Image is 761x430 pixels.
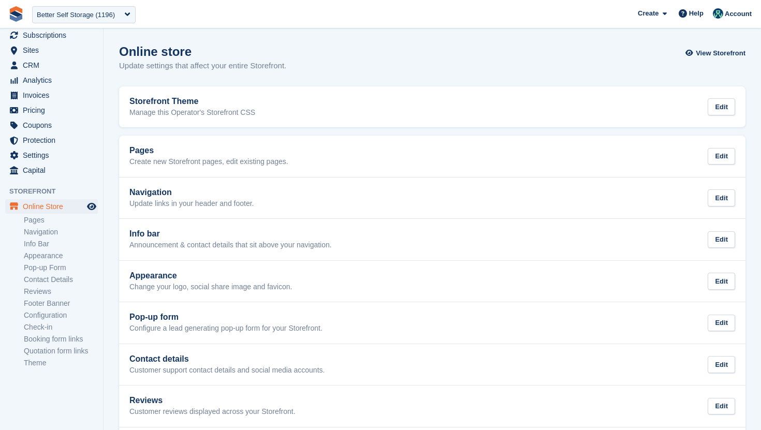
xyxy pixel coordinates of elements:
[129,271,292,280] h2: Appearance
[23,28,85,42] span: Subscriptions
[129,313,323,322] h2: Pop-up form
[696,48,745,58] span: View Storefront
[5,103,98,117] a: menu
[119,261,745,302] a: Appearance Change your logo, social share image and favicon. Edit
[129,229,332,239] h2: Info bar
[708,189,735,206] div: Edit
[119,344,745,385] a: Contact details Customer support contact details and social media accounts. Edit
[129,407,296,417] p: Customer reviews displayed across your Storefront.
[129,283,292,292] p: Change your logo, social share image and favicon.
[5,148,98,162] a: menu
[129,188,254,197] h2: Navigation
[5,28,98,42] a: menu
[24,310,98,320] a: Configuration
[119,136,745,177] a: Pages Create new Storefront pages, edit existing pages. Edit
[37,10,115,20] div: Better Self Storage (1196)
[85,200,98,213] a: Preview store
[23,58,85,72] span: CRM
[24,299,98,308] a: Footer Banner
[24,215,98,225] a: Pages
[23,148,85,162] span: Settings
[129,97,255,106] h2: Storefront Theme
[23,133,85,147] span: Protection
[119,177,745,219] a: Navigation Update links in your header and footer. Edit
[23,163,85,177] span: Capital
[9,186,103,197] span: Storefront
[5,73,98,87] a: menu
[24,251,98,261] a: Appearance
[24,322,98,332] a: Check-in
[24,358,98,368] a: Theme
[129,366,325,375] p: Customer support contact details and social media accounts.
[119,60,286,72] p: Update settings that affect your entire Storefront.
[23,118,85,132] span: Coupons
[23,103,85,117] span: Pricing
[129,354,325,364] h2: Contact details
[5,118,98,132] a: menu
[129,157,288,167] p: Create new Storefront pages, edit existing pages.
[23,199,85,214] span: Online Store
[5,43,98,57] a: menu
[129,241,332,250] p: Announcement & contact details that sit above your navigation.
[24,227,98,237] a: Navigation
[5,163,98,177] a: menu
[689,8,704,19] span: Help
[129,108,255,117] p: Manage this Operator's Storefront CSS
[638,8,658,19] span: Create
[725,9,752,19] span: Account
[119,45,286,58] h1: Online store
[8,6,24,22] img: stora-icon-8386f47178a22dfd0bd8f6a31ec36ba5ce8667c1dd55bd0f319d3a0aa187defe.svg
[24,334,98,344] a: Booking form links
[129,199,254,209] p: Update links in your header and footer.
[119,86,745,128] a: Storefront Theme Manage this Operator's Storefront CSS Edit
[23,73,85,87] span: Analytics
[24,346,98,356] a: Quotation form links
[23,43,85,57] span: Sites
[708,398,735,415] div: Edit
[708,148,735,165] div: Edit
[5,88,98,102] a: menu
[129,396,296,405] h2: Reviews
[24,239,98,249] a: Info Bar
[708,356,735,373] div: Edit
[5,58,98,72] a: menu
[129,146,288,155] h2: Pages
[708,231,735,248] div: Edit
[23,88,85,102] span: Invoices
[24,275,98,285] a: Contact Details
[24,287,98,296] a: Reviews
[688,45,745,62] a: View Storefront
[708,273,735,290] div: Edit
[5,133,98,147] a: menu
[119,219,745,260] a: Info bar Announcement & contact details that sit above your navigation. Edit
[713,8,723,19] img: Jennifer Ofodile
[708,98,735,115] div: Edit
[119,385,745,427] a: Reviews Customer reviews displayed across your Storefront. Edit
[129,324,323,333] p: Configure a lead generating pop-up form for your Storefront.
[119,302,745,344] a: Pop-up form Configure a lead generating pop-up form for your Storefront. Edit
[24,263,98,273] a: Pop-up Form
[5,199,98,214] a: menu
[708,315,735,332] div: Edit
